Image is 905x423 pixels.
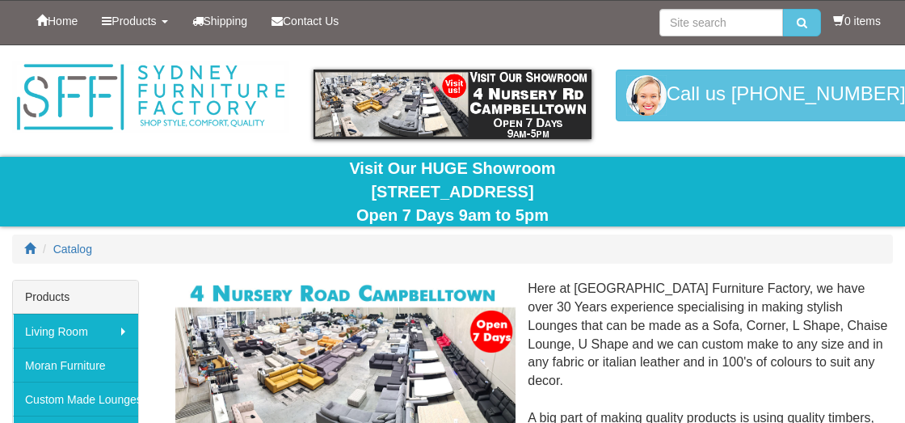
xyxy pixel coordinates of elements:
[204,15,248,27] span: Shipping
[180,1,260,41] a: Shipping
[13,348,138,382] a: Moran Furniture
[90,1,179,41] a: Products
[13,382,138,416] a: Custom Made Lounges
[259,1,351,41] a: Contact Us
[314,70,591,139] img: showroom.gif
[112,15,156,27] span: Products
[12,157,893,226] div: Visit Our HUGE Showroom [STREET_ADDRESS] Open 7 Days 9am to 5pm
[833,13,881,29] li: 0 items
[13,314,138,348] a: Living Room
[53,243,92,256] a: Catalog
[659,9,783,36] input: Site search
[24,1,90,41] a: Home
[48,15,78,27] span: Home
[12,61,289,133] img: Sydney Furniture Factory
[13,281,138,314] div: Products
[283,15,339,27] span: Contact Us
